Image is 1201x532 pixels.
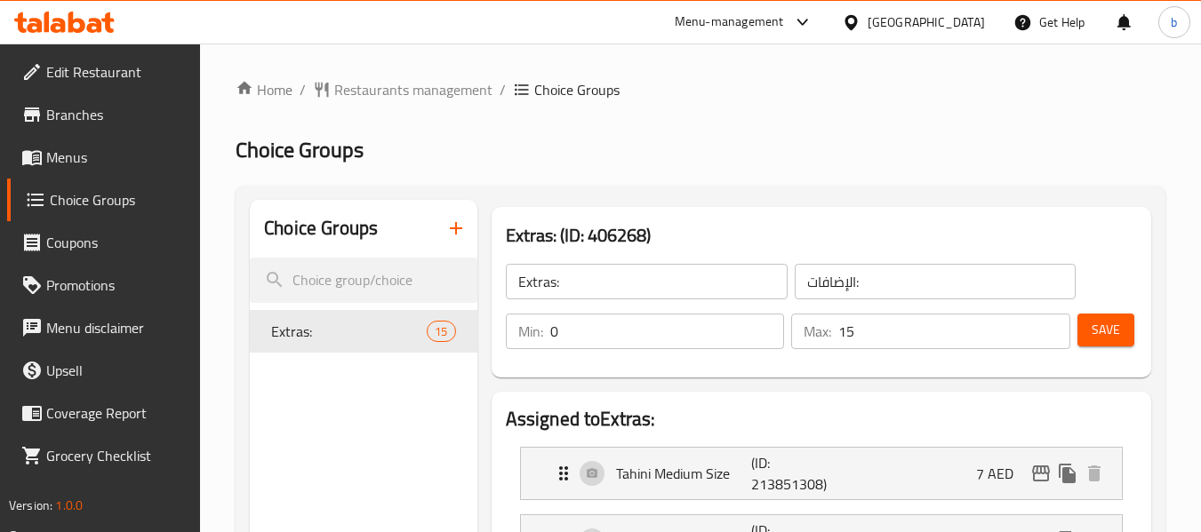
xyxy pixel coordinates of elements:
[518,321,543,342] p: Min:
[46,360,187,381] span: Upsell
[7,179,201,221] a: Choice Groups
[506,406,1137,433] h2: Assigned to Extras:
[804,321,831,342] p: Max:
[7,306,201,349] a: Menu disclaimer
[46,317,187,338] span: Menu disclaimer
[675,12,784,33] div: Menu-management
[46,445,187,466] span: Grocery Checklist
[46,274,187,296] span: Promotions
[236,130,364,170] span: Choice Groups
[7,51,201,93] a: Edit Restaurant
[46,232,187,253] span: Coupons
[334,79,492,100] span: Restaurants management
[616,463,752,484] p: Tahini Medium Size
[868,12,985,32] div: [GEOGRAPHIC_DATA]
[1054,460,1081,487] button: duplicate
[7,349,201,392] a: Upsell
[46,147,187,168] span: Menus
[250,310,476,353] div: Extras:15
[7,93,201,136] a: Branches
[7,221,201,264] a: Coupons
[506,440,1137,507] li: Expand
[521,448,1122,499] div: Expand
[46,104,187,125] span: Branches
[271,321,427,342] span: Extras:
[751,452,842,495] p: (ID: 213851308)
[46,61,187,83] span: Edit Restaurant
[250,258,476,303] input: search
[7,434,201,477] a: Grocery Checklist
[7,136,201,179] a: Menus
[236,79,1165,100] nav: breadcrumb
[7,392,201,434] a: Coverage Report
[264,215,378,242] h2: Choice Groups
[46,402,187,424] span: Coverage Report
[428,323,454,340] span: 15
[55,494,83,517] span: 1.0.0
[1081,460,1108,487] button: delete
[1028,460,1054,487] button: edit
[7,264,201,306] a: Promotions
[506,221,1137,250] h3: Extras: (ID: 406268)
[50,189,187,210] span: Choice Groups
[9,494,52,517] span: Version:
[534,79,620,100] span: Choice Groups
[427,321,455,342] div: Choices
[976,463,1028,484] p: 7 AED
[1171,12,1177,32] span: b
[236,79,292,100] a: Home
[500,79,506,100] li: /
[300,79,306,100] li: /
[1092,319,1120,341] span: Save
[313,79,492,100] a: Restaurants management
[1077,314,1134,346] button: Save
